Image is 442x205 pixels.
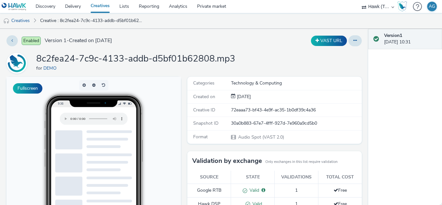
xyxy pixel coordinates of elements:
[2,3,27,11] img: undefined Logo
[193,94,215,100] span: Created on
[311,36,347,46] button: VAST URL
[120,134,166,142] li: Smartphone
[231,120,361,127] div: 30a0b883-67e7-4fff-927d-7e960a9cd5b0
[51,25,57,28] span: 9:36
[193,134,208,140] span: Format
[193,80,215,86] span: Categories
[43,65,59,71] a: DEMO
[36,53,235,65] h1: 8c2fea24-7c9c-4133-addb-d5bf01b62808.mp3
[384,32,437,46] div: [DATE] 10:31
[318,171,362,184] th: Total cost
[187,184,231,198] td: Google RTB
[37,13,148,28] a: Creative : 8c2fea24-7c9c-4133-addb-d5bf01b62808.mp3
[6,60,30,66] a: DEMO
[397,1,410,12] a: Hawk Academy
[309,36,348,46] div: Duplicate the creative as a VAST URL
[120,142,166,150] li: Desktop
[231,107,361,113] div: 72eaaa73-bf43-4e9f-ac35-1b0df39c4a36
[429,2,435,11] div: AG
[236,94,251,100] span: [DATE]
[193,120,218,126] span: Snapshot ID
[397,1,407,12] img: Hawk Academy
[7,54,26,73] img: DEMO
[13,83,42,94] button: Fullscreen
[192,156,262,166] h3: Validation by exchange
[334,187,347,193] span: Free
[22,37,41,45] span: Enabled
[384,32,402,39] strong: Version 1
[129,144,144,148] span: Desktop
[295,187,298,193] span: 1
[187,171,231,184] th: Source
[265,159,337,165] small: Only exchanges in this list require validation
[275,171,318,184] th: Validations
[247,187,259,193] span: Valid
[120,150,166,157] li: QR Code
[238,134,284,140] span: Audio Spot (VAST 2.0)
[236,94,251,100] div: Creation 02 May 2024, 10:31
[129,136,150,140] span: Smartphone
[36,65,43,71] span: for
[231,80,361,86] div: Technology & Computing
[231,171,275,184] th: State
[45,37,112,44] span: Version 1 - Created on [DATE]
[129,152,145,155] span: QR Code
[193,107,215,113] span: Creative ID
[3,18,10,24] img: audio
